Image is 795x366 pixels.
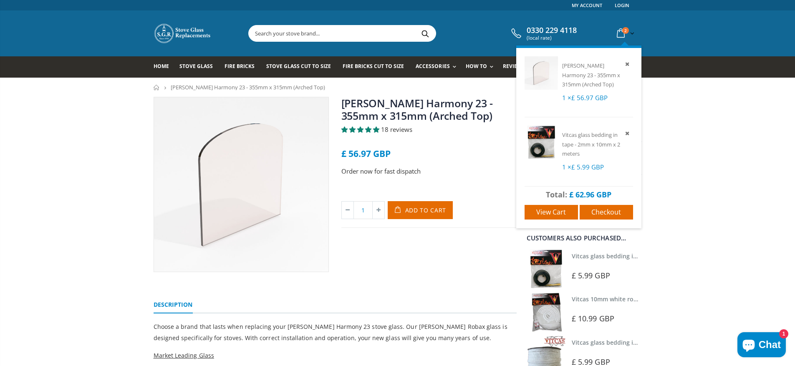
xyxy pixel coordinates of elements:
a: Reviews [503,56,531,78]
span: £ 5.99 GBP [572,270,610,280]
a: Home [154,56,175,78]
img: Vitcas white rope, glue and gloves kit 10mm [527,293,565,331]
a: Description [154,297,193,313]
a: Vitcas glass bedding in tape - 2mm x 10mm x 2 meters [562,131,620,157]
a: Stove Glass [179,56,219,78]
a: Accessories [416,56,460,78]
a: 0330 229 4118 (local rate) [509,26,577,41]
a: [PERSON_NAME] Harmony 23 - 355mm x 315mm (Arched Top) [562,62,620,88]
span: £ 10.99 GBP [572,313,614,323]
a: Vitcas 10mm white rope kit - includes rope seal and glue! [572,295,735,303]
a: Checkout [580,205,633,220]
span: How To [466,63,487,70]
span: Checkout [591,207,621,217]
span: £ 56.97 GBP [341,148,391,159]
img: Nestor Martin Harmony 23 - 355mm x 315mm (Arched Top) [525,56,558,90]
span: 2 [622,27,629,34]
button: Add to Cart [388,201,453,219]
span: Total: [546,189,567,199]
inbox-online-store-chat: Shopify online store chat [735,332,788,359]
span: £ 56.97 GBP [571,93,608,102]
p: Order now for fast dispatch [341,167,517,176]
a: How To [466,56,497,78]
span: 4.94 stars [341,125,381,134]
a: Vitcas glass bedding in tape - 2mm x 15mm x 2 meters (White) [572,338,749,346]
img: Vitcas glass bedding in tape - 2mm x 10mm x 2 meters [525,126,558,159]
a: View cart [525,205,578,220]
a: Stove Glass Cut To Size [266,56,337,78]
span: View cart [536,207,566,217]
a: Fire Bricks Cut To Size [343,56,410,78]
a: Remove item [623,59,633,69]
span: £ 5.99 GBP [571,163,604,171]
span: £ 62.96 GBP [569,189,611,199]
span: 1 × [562,163,604,171]
span: Home [154,63,169,70]
img: gradualarchedtopstoveglass_800x_crop_center.jpg [154,97,328,272]
a: Home [154,85,160,90]
span: Accessories [416,63,449,70]
img: Vitcas stove glass bedding in tape [527,250,565,288]
a: 2 [613,25,636,41]
span: 0330 229 4118 [527,26,577,35]
a: Remove item [623,129,633,138]
span: Stove Glass Cut To Size [266,63,331,70]
a: [PERSON_NAME] Harmony 23 - 355mm x 315mm (Arched Top) [341,96,493,123]
span: Fire Bricks [225,63,255,70]
a: Fire Bricks [225,56,261,78]
span: Choose a brand that lasts when replacing your [PERSON_NAME] Harmony 23 stove glass. Our [PERSON_N... [154,323,507,342]
span: Market Leading Glass [154,351,214,359]
a: Vitcas glass bedding in tape - 2mm x 10mm x 2 meters [572,252,727,260]
span: 18 reviews [381,125,412,134]
span: Fire Bricks Cut To Size [343,63,404,70]
span: [PERSON_NAME] Harmony 23 - 355mm x 315mm (Arched Top) [171,83,325,91]
span: Stove Glass [179,63,213,70]
input: Search your stove brand... [249,25,529,41]
span: 1 × [562,93,608,102]
span: Add to Cart [405,206,447,214]
button: Search [416,25,435,41]
span: Reviews [503,63,525,70]
img: Stove Glass Replacement [154,23,212,44]
div: Customers also purchased... [527,235,642,241]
